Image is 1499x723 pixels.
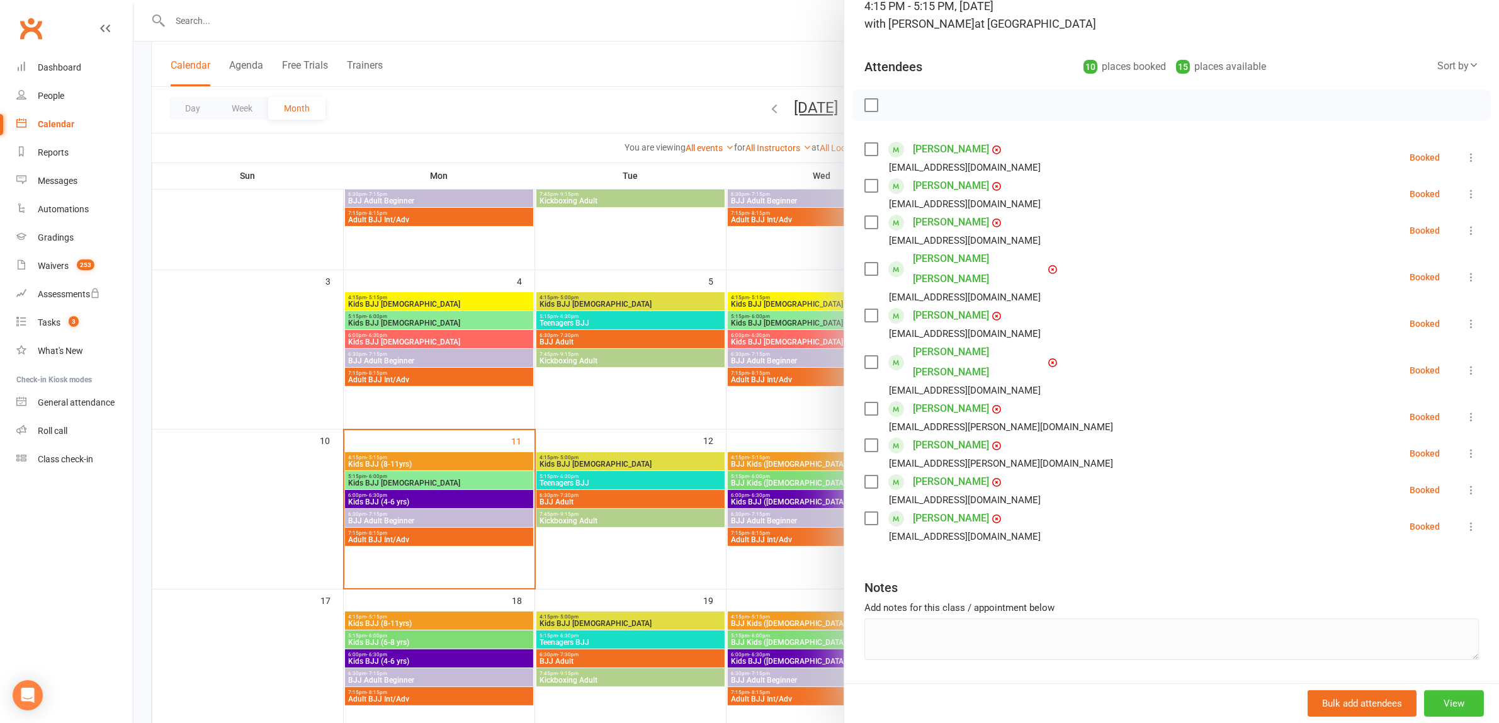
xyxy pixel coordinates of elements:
[889,196,1041,212] div: [EMAIL_ADDRESS][DOMAIN_NAME]
[864,17,975,30] span: with [PERSON_NAME]
[38,91,64,101] div: People
[1410,226,1440,235] div: Booked
[16,252,133,280] a: Waivers 253
[16,389,133,417] a: General attendance kiosk mode
[1437,58,1479,74] div: Sort by
[38,317,60,327] div: Tasks
[38,426,67,436] div: Roll call
[16,445,133,474] a: Class kiosk mode
[16,139,133,167] a: Reports
[13,680,43,710] div: Open Intercom Messenger
[38,176,77,186] div: Messages
[16,280,133,309] a: Assessments
[975,17,1096,30] span: at [GEOGRAPHIC_DATA]
[889,326,1041,342] div: [EMAIL_ADDRESS][DOMAIN_NAME]
[16,167,133,195] a: Messages
[864,600,1479,615] div: Add notes for this class / appointment below
[38,289,100,299] div: Assessments
[1410,319,1440,328] div: Booked
[864,579,898,596] div: Notes
[1410,522,1440,531] div: Booked
[38,346,83,356] div: What's New
[1083,60,1097,74] div: 10
[913,472,989,492] a: [PERSON_NAME]
[16,54,133,82] a: Dashboard
[1308,690,1417,717] button: Bulk add attendees
[16,337,133,365] a: What's New
[16,224,133,252] a: Gradings
[1176,60,1190,74] div: 15
[1424,690,1484,717] button: View
[889,289,1041,305] div: [EMAIL_ADDRESS][DOMAIN_NAME]
[1410,366,1440,375] div: Booked
[889,492,1041,508] div: [EMAIL_ADDRESS][DOMAIN_NAME]
[38,454,93,464] div: Class check-in
[889,382,1041,399] div: [EMAIL_ADDRESS][DOMAIN_NAME]
[913,508,989,528] a: [PERSON_NAME]
[1410,486,1440,494] div: Booked
[38,119,74,129] div: Calendar
[38,397,115,407] div: General attendance
[16,195,133,224] a: Automations
[1410,449,1440,458] div: Booked
[1410,153,1440,162] div: Booked
[913,139,989,159] a: [PERSON_NAME]
[69,316,79,327] span: 3
[913,249,1045,289] a: [PERSON_NAME] [PERSON_NAME]
[1410,413,1440,421] div: Booked
[77,259,94,270] span: 253
[16,417,133,445] a: Roll call
[1176,58,1266,76] div: places available
[1410,190,1440,198] div: Booked
[913,435,989,455] a: [PERSON_NAME]
[1410,273,1440,282] div: Booked
[889,159,1041,176] div: [EMAIL_ADDRESS][DOMAIN_NAME]
[913,305,989,326] a: [PERSON_NAME]
[913,212,989,232] a: [PERSON_NAME]
[889,455,1113,472] div: [EMAIL_ADDRESS][PERSON_NAME][DOMAIN_NAME]
[864,58,922,76] div: Attendees
[16,309,133,337] a: Tasks 3
[913,399,989,419] a: [PERSON_NAME]
[913,342,1045,382] a: [PERSON_NAME] [PERSON_NAME]
[16,110,133,139] a: Calendar
[1083,58,1166,76] div: places booked
[38,232,74,242] div: Gradings
[889,232,1041,249] div: [EMAIL_ADDRESS][DOMAIN_NAME]
[889,419,1113,435] div: [EMAIL_ADDRESS][PERSON_NAME][DOMAIN_NAME]
[913,176,989,196] a: [PERSON_NAME]
[15,13,47,44] a: Clubworx
[16,82,133,110] a: People
[38,62,81,72] div: Dashboard
[889,528,1041,545] div: [EMAIL_ADDRESS][DOMAIN_NAME]
[38,204,89,214] div: Automations
[38,261,69,271] div: Waivers
[38,147,69,157] div: Reports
